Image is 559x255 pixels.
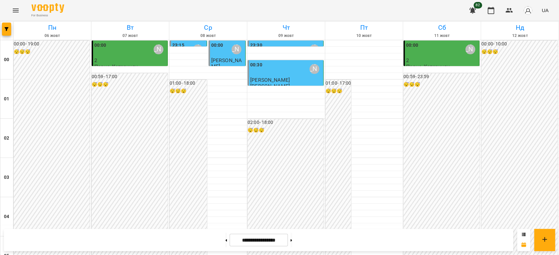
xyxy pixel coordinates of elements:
[406,58,478,63] p: 2
[92,33,168,39] h6: 07 жовт
[326,23,402,33] h6: Пт
[250,77,290,83] span: [PERSON_NAME]
[232,44,241,54] div: Олійник Валентин
[193,44,203,54] div: Олійник Валентин
[8,3,24,18] button: Menu
[14,33,90,39] h6: 06 жовт
[170,88,207,95] h6: 😴😴😴
[248,127,324,134] h6: 😴😴😴
[326,88,351,95] h6: 😴😴😴
[92,73,168,80] h6: 00:59 - 17:00
[523,6,532,15] img: avatar_s.png
[4,95,9,103] h6: 01
[248,23,324,33] h6: Чт
[481,41,557,48] h6: 00:00 - 10:00
[406,64,450,69] p: Парне_Катериняк
[482,33,558,39] h6: 12 жовт
[326,80,351,87] h6: 01:00 - 17:00
[14,41,90,48] h6: 00:00 - 19:00
[482,23,558,33] h6: Нд
[404,23,480,33] h6: Сб
[326,33,402,39] h6: 10 жовт
[31,3,64,13] img: Voopty Logo
[92,23,168,33] h6: Вт
[309,44,319,54] div: Олійник Валентин
[170,80,207,87] h6: 01:00 - 18:00
[4,174,9,181] h6: 03
[154,44,163,54] div: Олійник Валентин
[539,4,551,16] button: UA
[250,61,262,69] label: 00:30
[404,33,480,39] h6: 11 жовт
[4,56,9,63] h6: 00
[94,42,106,49] label: 00:00
[4,135,9,142] h6: 02
[31,13,64,18] span: For Business
[465,44,475,54] div: Олійник Валентин
[4,213,9,220] h6: 04
[309,64,319,74] div: Олійник Валентин
[172,42,184,49] label: 23:15
[94,58,166,63] p: 2
[474,2,482,8] span: 82
[403,81,479,88] h6: 😴😴😴
[481,48,557,56] h6: 😴😴😴
[92,81,168,88] h6: 😴😴😴
[14,23,90,33] h6: Пн
[14,48,90,56] h6: 😴😴😴
[542,7,549,14] span: UA
[406,42,418,49] label: 00:00
[248,119,324,126] h6: 02:00 - 18:00
[211,57,242,69] span: [PERSON_NAME]
[94,64,138,69] p: Парне_Катериняк
[250,42,262,49] label: 23:30
[248,33,324,39] h6: 09 жовт
[170,23,246,33] h6: Ср
[170,33,246,39] h6: 08 жовт
[211,42,223,49] label: 00:00
[403,73,479,80] h6: 00:59 - 23:59
[250,83,290,89] p: [PERSON_NAME]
